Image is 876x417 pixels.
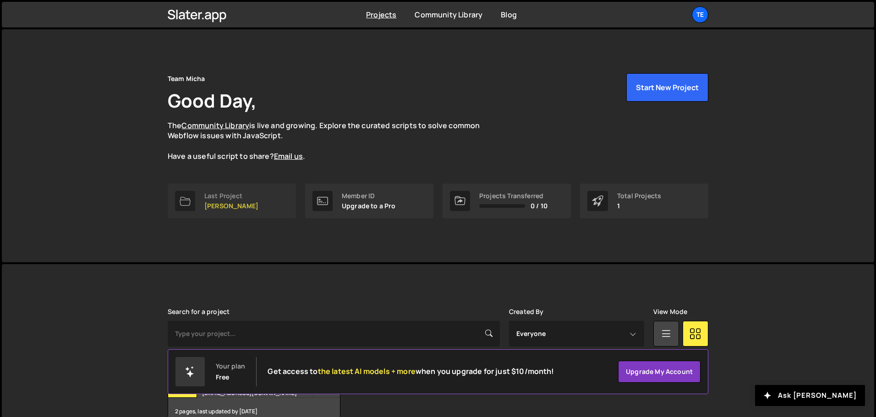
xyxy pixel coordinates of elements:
h1: Good Day, [168,88,257,113]
h2: Get access to when you upgrade for just $10/month! [268,367,554,376]
div: Your plan [216,363,245,370]
a: Projects [366,10,396,20]
p: Upgrade to a Pro [342,202,396,210]
a: Te [692,6,708,23]
label: Created By [509,308,544,315]
p: 1 [617,202,661,210]
a: Community Library [181,120,249,130]
a: Email us [274,151,303,161]
div: Last Project [204,192,258,200]
p: [PERSON_NAME] [204,202,258,210]
div: Free [216,374,230,381]
label: View Mode [653,308,687,315]
span: the latest AI models + more [318,366,416,376]
button: Start New Project [626,73,708,102]
a: Blog [501,10,517,20]
div: Member ID [342,192,396,200]
label: Search for a project [168,308,230,315]
div: Projects Transferred [479,192,547,200]
a: Last Project [PERSON_NAME] [168,184,296,218]
span: 0 / 10 [531,202,547,210]
a: Community Library [415,10,482,20]
p: The is live and growing. Explore the curated scripts to solve common Webflow issues with JavaScri... [168,120,498,162]
button: Ask [PERSON_NAME] [755,385,865,406]
div: Total Projects [617,192,661,200]
input: Type your project... [168,321,500,347]
a: Upgrade my account [618,361,701,383]
div: Team Micha [168,73,205,84]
